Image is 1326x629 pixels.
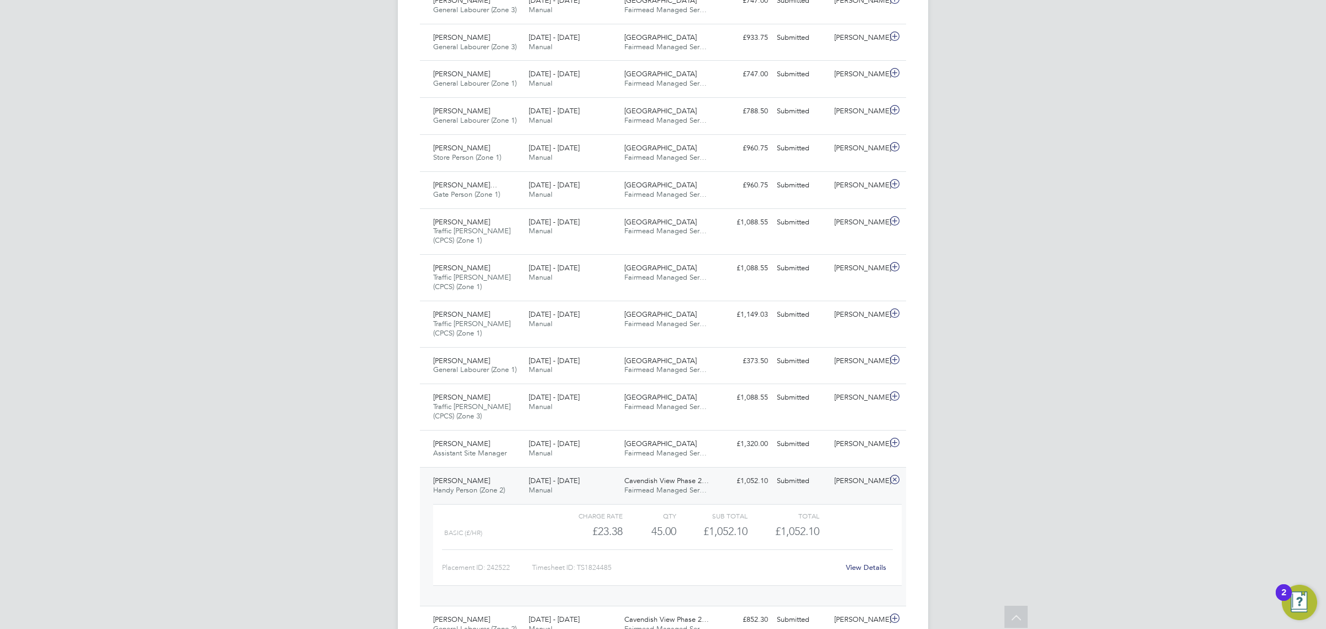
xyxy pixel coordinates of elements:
div: £373.50 [715,352,772,370]
span: General Labourer (Zone 3) [433,5,517,14]
div: £1,088.55 [715,213,772,232]
div: £747.00 [715,65,772,83]
span: [PERSON_NAME] [433,356,490,365]
span: Manual [529,272,552,282]
span: [DATE] - [DATE] [529,310,580,319]
span: [DATE] - [DATE] [529,143,580,153]
span: Manual [529,485,552,495]
span: Manual [529,5,552,14]
div: £23.38 [551,522,623,541]
div: £1,320.00 [715,435,772,453]
div: [PERSON_NAME] [830,139,887,158]
div: Total [748,509,819,522]
div: [PERSON_NAME] [830,213,887,232]
span: Manual [529,319,552,328]
span: General Labourer (Zone 3) [433,42,517,51]
span: Fairmead Managed Ser… [624,402,707,411]
button: Open Resource Center, 2 new notifications [1282,585,1317,620]
div: £960.75 [715,139,772,158]
span: [DATE] - [DATE] [529,69,580,78]
span: Traffic [PERSON_NAME] (CPCS) (Zone 3) [433,402,511,421]
div: Submitted [772,29,830,47]
div: Submitted [772,389,830,407]
div: Submitted [772,213,830,232]
span: [DATE] - [DATE] [529,180,580,190]
span: Store Person (Zone 1) [433,153,501,162]
span: Manual [529,402,552,411]
div: [PERSON_NAME] [830,389,887,407]
span: [GEOGRAPHIC_DATA] [624,263,697,272]
span: Assistant Site Manager [433,448,507,458]
span: Fairmead Managed Ser… [624,116,707,125]
span: [GEOGRAPHIC_DATA] [624,143,697,153]
span: [PERSON_NAME] [433,615,490,624]
div: QTY [623,509,676,522]
div: Timesheet ID: TS1824485 [532,559,839,576]
span: [GEOGRAPHIC_DATA] [624,356,697,365]
span: [GEOGRAPHIC_DATA] [624,439,697,448]
span: Fairmead Managed Ser… [624,485,707,495]
div: [PERSON_NAME] [830,176,887,195]
div: £852.30 [715,611,772,629]
span: Handy Person (Zone 2) [433,485,505,495]
div: [PERSON_NAME] [830,306,887,324]
span: [PERSON_NAME] [433,217,490,227]
span: Fairmead Managed Ser… [624,319,707,328]
span: Traffic [PERSON_NAME] (CPCS) (Zone 1) [433,226,511,245]
span: Manual [529,448,552,458]
div: [PERSON_NAME] [830,259,887,277]
div: £1,149.03 [715,306,772,324]
a: View Details [846,563,886,572]
span: Manual [529,116,552,125]
div: [PERSON_NAME] [830,65,887,83]
span: Fairmead Managed Ser… [624,5,707,14]
div: [PERSON_NAME] [830,611,887,629]
div: Submitted [772,352,830,370]
div: [PERSON_NAME] [830,472,887,490]
div: Placement ID: 242522 [442,559,532,576]
span: [PERSON_NAME] [433,310,490,319]
span: Traffic [PERSON_NAME] (CPCS) (Zone 1) [433,272,511,291]
span: Traffic [PERSON_NAME] (CPCS) (Zone 1) [433,319,511,338]
span: Fairmead Managed Ser… [624,272,707,282]
span: [GEOGRAPHIC_DATA] [624,33,697,42]
div: [PERSON_NAME] [830,435,887,453]
span: General Labourer (Zone 1) [433,78,517,88]
span: [GEOGRAPHIC_DATA] [624,180,697,190]
span: [PERSON_NAME] [433,69,490,78]
span: Basic (£/HR) [444,529,482,537]
span: [DATE] - [DATE] [529,392,580,402]
span: Cavendish View Phase 2… [624,476,709,485]
div: £960.75 [715,176,772,195]
div: Submitted [772,259,830,277]
div: Submitted [772,435,830,453]
span: [PERSON_NAME] [433,263,490,272]
div: 2 [1281,593,1286,607]
div: £1,052.10 [715,472,772,490]
span: Fairmead Managed Ser… [624,42,707,51]
span: Fairmead Managed Ser… [624,190,707,199]
span: [DATE] - [DATE] [529,476,580,485]
div: £788.50 [715,102,772,120]
span: Manual [529,42,552,51]
span: [DATE] - [DATE] [529,356,580,365]
div: [PERSON_NAME] [830,102,887,120]
div: Charge rate [551,509,623,522]
span: [DATE] - [DATE] [529,217,580,227]
span: Fairmead Managed Ser… [624,448,707,458]
span: [PERSON_NAME] [433,439,490,448]
div: Submitted [772,139,830,158]
span: Cavendish View Phase 2… [624,615,709,624]
span: Fairmead Managed Ser… [624,153,707,162]
span: [GEOGRAPHIC_DATA] [624,106,697,116]
span: [PERSON_NAME] [433,106,490,116]
div: £933.75 [715,29,772,47]
span: Manual [529,78,552,88]
span: £1,052.10 [775,525,819,538]
div: Submitted [772,611,830,629]
span: [PERSON_NAME] [433,392,490,402]
span: [DATE] - [DATE] [529,106,580,116]
div: Submitted [772,102,830,120]
span: [PERSON_NAME]… [433,180,497,190]
span: [PERSON_NAME] [433,143,490,153]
